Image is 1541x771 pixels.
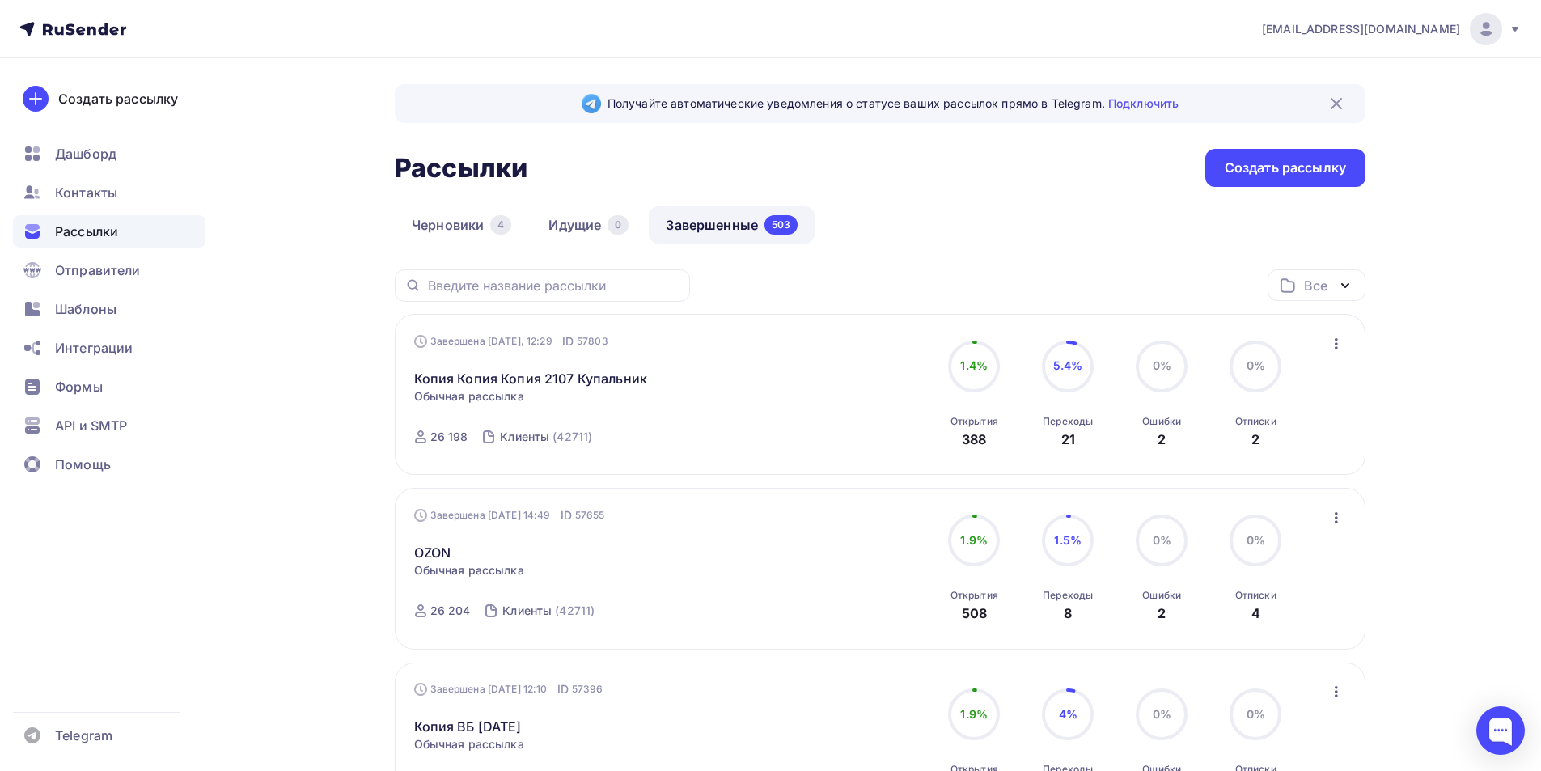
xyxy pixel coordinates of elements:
[55,377,103,396] span: Формы
[498,424,594,450] a: Клиенты (42711)
[1053,358,1083,372] span: 5.4%
[1268,269,1365,301] button: Все
[1235,589,1276,602] div: Отписки
[428,277,680,294] input: Введите название рассылки
[414,543,451,562] a: OZON
[1247,707,1265,721] span: 0%
[1043,415,1093,428] div: Переходы
[608,215,629,235] div: 0
[13,254,205,286] a: Отправители
[414,507,605,523] div: Завершена [DATE] 14:49
[1262,13,1522,45] a: [EMAIL_ADDRESS][DOMAIN_NAME]
[950,589,998,602] div: Открытия
[1251,604,1260,623] div: 4
[13,293,205,325] a: Шаблоны
[649,206,815,244] a: Завершенные503
[577,333,608,349] span: 57803
[1247,533,1265,547] span: 0%
[1142,415,1181,428] div: Ошибки
[582,94,601,113] img: Telegram
[13,138,205,170] a: Дашборд
[55,455,111,474] span: Помощь
[608,95,1179,112] span: Получайте автоматические уведомления о статусе ваших рассылок прямо в Telegram.
[430,603,471,619] div: 26 204
[1059,707,1077,721] span: 4%
[414,369,647,388] a: Копия Копия Копия 2107 Купальник
[490,215,511,235] div: 4
[395,152,527,184] h2: Рассылки
[414,681,603,697] div: Завершена [DATE] 12:10
[575,507,605,523] span: 57655
[55,222,118,241] span: Рассылки
[1054,533,1082,547] span: 1.5%
[1304,276,1327,295] div: Все
[1142,589,1181,602] div: Ошибки
[960,707,988,721] span: 1.9%
[764,215,798,235] div: 503
[1225,159,1346,177] div: Создать рассылку
[1064,604,1072,623] div: 8
[414,717,522,736] a: Копия ВБ [DATE]
[55,261,141,280] span: Отправители
[501,598,596,624] a: Клиенты (42711)
[430,429,468,445] div: 26 198
[1251,430,1259,449] div: 2
[1247,358,1265,372] span: 0%
[13,176,205,209] a: Контакты
[572,681,603,697] span: 57396
[414,736,524,752] span: Обычная рассылка
[414,562,524,578] span: Обычная рассылка
[950,415,998,428] div: Открытия
[1235,415,1276,428] div: Отписки
[1158,604,1166,623] div: 2
[1043,589,1093,602] div: Переходы
[1158,430,1166,449] div: 2
[1153,358,1171,372] span: 0%
[962,430,986,449] div: 388
[561,507,572,523] span: ID
[500,429,549,445] div: Клиенты
[13,215,205,248] a: Рассылки
[960,358,988,372] span: 1.4%
[55,299,116,319] span: Шаблоны
[55,183,117,202] span: Контакты
[55,726,112,745] span: Telegram
[962,604,987,623] div: 508
[1108,96,1179,110] a: Подключить
[1061,430,1075,449] div: 21
[502,603,552,619] div: Клиенты
[1153,533,1171,547] span: 0%
[960,533,988,547] span: 1.9%
[531,206,646,244] a: Идущие0
[13,371,205,403] a: Формы
[55,416,127,435] span: API и SMTP
[557,681,569,697] span: ID
[414,333,608,349] div: Завершена [DATE], 12:29
[414,388,524,405] span: Обычная рассылка
[552,429,592,445] div: (42711)
[55,338,133,358] span: Интеграции
[1153,707,1171,721] span: 0%
[555,603,595,619] div: (42711)
[55,144,116,163] span: Дашборд
[395,206,528,244] a: Черновики4
[58,89,178,108] div: Создать рассылку
[562,333,574,349] span: ID
[1262,21,1460,37] span: [EMAIL_ADDRESS][DOMAIN_NAME]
